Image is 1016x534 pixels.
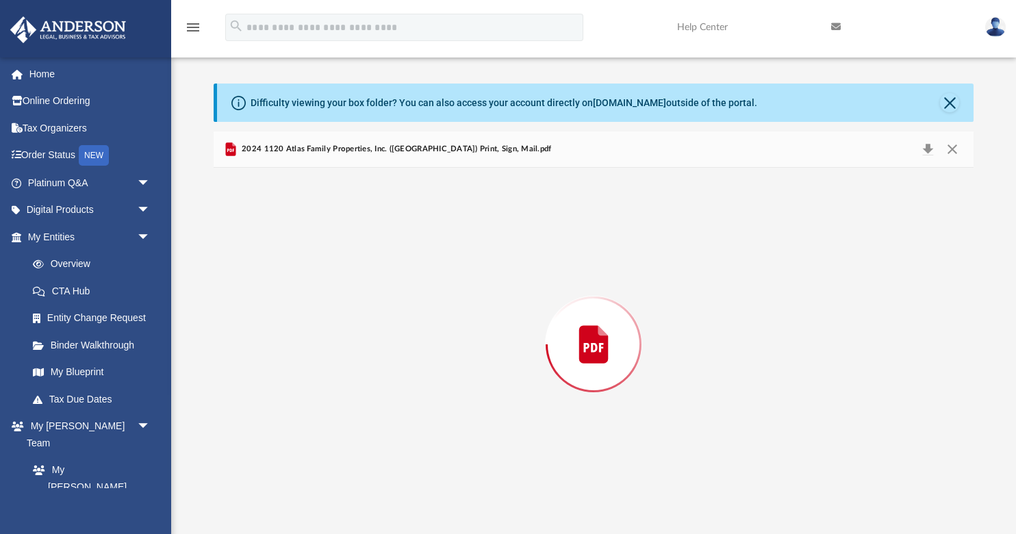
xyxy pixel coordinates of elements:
a: Digital Productsarrow_drop_down [10,196,171,224]
a: Entity Change Request [19,305,171,332]
button: Close [940,93,959,112]
img: User Pic [985,17,1006,37]
a: Tax Organizers [10,114,171,142]
i: menu [185,19,201,36]
div: Difficulty viewing your box folder? You can also access your account directly on outside of the p... [251,96,757,110]
span: arrow_drop_down [137,413,164,441]
a: menu [185,26,201,36]
a: My Blueprint [19,359,164,386]
i: search [229,18,244,34]
button: Download [915,140,940,159]
a: Home [10,60,171,88]
a: Tax Due Dates [19,385,171,413]
span: 2024 1120 Atlas Family Properties, Inc. ([GEOGRAPHIC_DATA]) Print, Sign, Mail.pdf [239,143,552,155]
a: [DOMAIN_NAME] [593,97,666,108]
div: NEW [79,145,109,166]
a: Online Ordering [10,88,171,115]
a: Order StatusNEW [10,142,171,170]
a: My [PERSON_NAME] Teamarrow_drop_down [10,413,164,457]
a: Overview [19,251,171,278]
div: Preview [214,131,974,521]
a: Binder Walkthrough [19,331,171,359]
span: arrow_drop_down [137,196,164,225]
a: My [PERSON_NAME] Team [19,457,157,518]
a: Platinum Q&Aarrow_drop_down [10,169,171,196]
span: arrow_drop_down [137,169,164,197]
img: Anderson Advisors Platinum Portal [6,16,130,43]
span: arrow_drop_down [137,223,164,251]
button: Close [940,140,965,159]
a: My Entitiesarrow_drop_down [10,223,171,251]
a: CTA Hub [19,277,171,305]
